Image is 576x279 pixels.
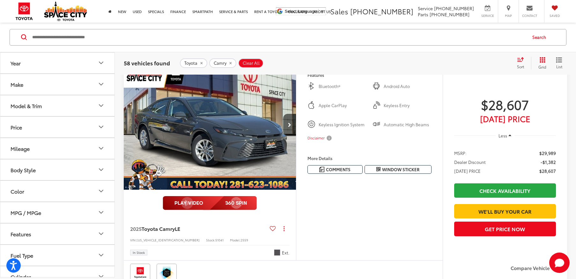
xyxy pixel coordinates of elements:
button: Actions [278,223,290,234]
span: 51041 [215,238,224,242]
div: MPG / MPGe [11,209,41,216]
span: Keyless Entry [384,102,432,109]
label: Compare Vehicle [511,265,561,272]
div: Mileage [97,145,105,152]
span: 58 vehicles found [124,59,170,67]
span: [PHONE_NUMBER] [434,5,474,11]
button: Grid View [531,57,551,70]
span: Camry [214,61,226,66]
span: [US_VEHICLE_IDENTIFICATION_NUMBER] [137,238,200,242]
button: remove Toyota [180,58,207,68]
button: MPG / MPGeMPG / MPGe [0,202,115,223]
div: Model & Trim [97,102,105,110]
span: Apple CarPlay [319,102,366,109]
div: 2025 Toyota Camry LE 0 [123,61,297,190]
a: Check Availability [454,183,556,198]
button: Toggle Chat Window [549,253,570,273]
span: [PHONE_NUMBER] [430,11,469,18]
div: Year [11,60,21,66]
span: [DATE] Price [454,115,556,122]
span: Map [501,13,515,18]
div: Price [11,124,22,130]
h4: More Details [307,156,432,160]
button: FeaturesFeatures [0,224,115,244]
button: remove Camry [209,58,236,68]
span: [DATE] PRICE [454,168,481,174]
div: Color [97,187,105,195]
button: Select sort value [514,57,531,70]
h4: Features [307,73,432,77]
div: Mileage [11,145,30,151]
div: Color [11,188,24,194]
div: Body Style [11,167,36,173]
span: Grid [538,64,546,70]
div: Price [97,123,105,131]
i: Window Sticker [376,167,380,172]
button: YearYear [0,53,115,73]
button: Less [496,130,515,141]
button: Model & TrimModel & Trim [0,95,115,116]
button: MakeMake [0,74,115,95]
span: Model: [230,238,240,242]
span: Service [418,5,433,11]
span: $29,989 [539,150,556,156]
img: 2025 Toyota Camry LE [123,61,297,190]
span: Underground [274,249,280,256]
button: Fuel TypeFuel Type [0,245,115,266]
div: Body Style [97,166,105,174]
button: ColorColor [0,181,115,202]
span: Ext. [282,250,290,256]
input: Search by Make, Model, or Keyword [32,30,526,45]
button: Comments [307,165,363,174]
span: $28,607 [454,96,556,112]
span: Dealer Discount [454,159,486,165]
div: Make [97,81,105,88]
span: Toyota [184,61,197,66]
span: Parts [418,11,428,18]
button: Get Price Now [454,222,556,236]
div: Year [97,59,105,67]
span: Comments [326,166,351,173]
span: VIN: [130,238,137,242]
svg: Start Chat [549,253,570,273]
div: Make [11,81,23,87]
button: Clear All [238,58,263,68]
a: 2025Toyota CamryLE [130,225,267,232]
span: Less [498,133,507,138]
span: 2025 [130,225,142,232]
div: Model & Trim [11,103,42,109]
div: Features [97,230,105,238]
button: MileageMileage [0,138,115,159]
img: full motion video [163,196,257,210]
a: We'll Buy Your Car [454,204,556,218]
span: MSRP: [454,150,467,156]
button: Next image [283,114,296,136]
a: 2025 Toyota Camry LE2025 Toyota Camry LE2025 Toyota Camry LE2025 Toyota Camry LE [123,61,297,190]
div: Fuel Type [11,252,33,258]
span: Disclaimer [307,136,325,141]
span: Window Sticker [382,166,419,173]
span: dropdown dots [284,226,284,231]
span: 2559 [240,238,248,242]
button: List View [551,57,567,70]
span: Toyota Camry [142,225,175,232]
span: Automatic High Beams [384,121,432,128]
div: MPG / MPGe [97,209,105,217]
span: Contact [522,13,537,18]
button: PricePrice [0,117,115,137]
span: Keyless Ignition System [319,121,366,128]
span: [PHONE_NUMBER] [350,6,413,16]
span: -$1,382 [541,159,556,165]
span: Clear All [243,61,260,66]
span: Sales [330,6,348,16]
span: Bluetooth® [319,83,366,90]
span: Service [480,13,495,18]
span: Saved [548,13,562,18]
span: Sort [517,64,524,69]
div: Features [11,231,31,237]
span: In Stock [133,251,145,254]
span: LE [175,225,180,232]
span: $28,607 [539,168,556,174]
img: Comments [319,167,324,172]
